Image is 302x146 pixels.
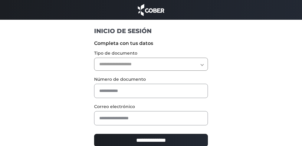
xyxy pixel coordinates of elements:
[94,50,208,56] label: Tipo de documento
[94,27,208,35] h1: INICIO DE SESIÓN
[94,104,208,110] label: Correo electrónico
[94,76,208,83] label: Número de documento
[94,40,208,47] label: Completa con tus datos
[136,3,166,17] img: cober_marca.png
